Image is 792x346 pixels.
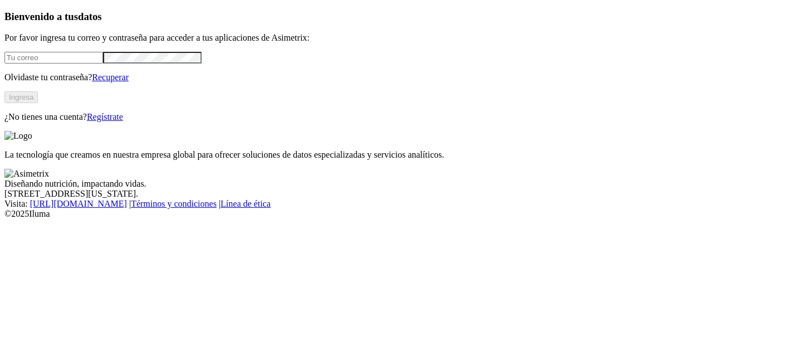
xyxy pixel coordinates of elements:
[4,52,103,64] input: Tu correo
[4,150,788,160] p: La tecnología que creamos en nuestra empresa global para ofrecer soluciones de datos especializad...
[78,11,102,22] span: datos
[30,199,127,208] a: [URL][DOMAIN_NAME]
[4,179,788,189] div: Diseñando nutrición, impactando vidas.
[4,169,49,179] img: Asimetrix
[4,112,788,122] p: ¿No tienes una cuenta?
[4,11,788,23] h3: Bienvenido a tus
[92,72,129,82] a: Recuperar
[4,72,788,82] p: Olvidaste tu contraseña?
[4,199,788,209] div: Visita : | |
[4,33,788,43] p: Por favor ingresa tu correo y contraseña para acceder a tus aplicaciones de Asimetrix:
[221,199,271,208] a: Línea de ética
[4,131,32,141] img: Logo
[131,199,217,208] a: Términos y condiciones
[87,112,123,121] a: Regístrate
[4,209,788,219] div: © 2025 Iluma
[4,91,38,103] button: Ingresa
[4,189,788,199] div: [STREET_ADDRESS][US_STATE].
